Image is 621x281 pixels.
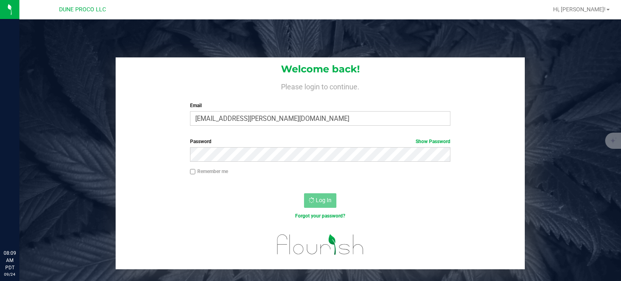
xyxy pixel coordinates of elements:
a: Show Password [416,139,450,144]
input: Remember me [190,169,196,175]
img: flourish_logo.svg [269,228,372,261]
span: Log In [316,197,332,203]
h4: Please login to continue. [116,81,525,91]
span: DUNE PROCO LLC [59,6,106,13]
label: Email [190,102,451,109]
button: Log In [304,193,336,208]
span: Password [190,139,211,144]
span: Hi, [PERSON_NAME]! [553,6,606,13]
label: Remember me [190,168,228,175]
h1: Welcome back! [116,64,525,74]
p: 08:09 AM PDT [4,249,16,271]
p: 09/24 [4,271,16,277]
a: Forgot your password? [295,213,345,219]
